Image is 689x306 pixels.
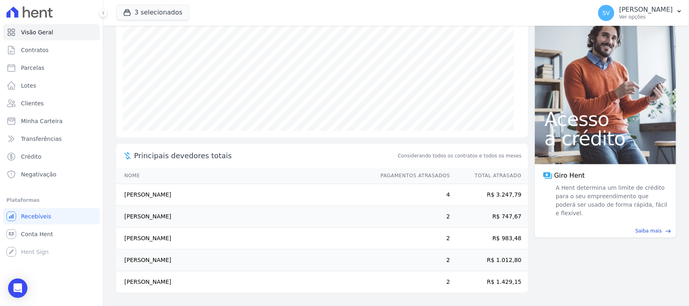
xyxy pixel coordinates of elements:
th: Nome [116,168,373,184]
th: Pagamentos Atrasados [373,168,450,184]
th: Total Atrasado [450,168,528,184]
span: Negativação [21,170,57,178]
span: Parcelas [21,64,44,72]
a: Lotes [3,78,100,94]
td: R$ 983,48 [450,228,528,249]
a: Parcelas [3,60,100,76]
td: [PERSON_NAME] [116,271,373,293]
td: R$ 747,67 [450,206,528,228]
a: Conta Hent [3,226,100,242]
span: Acesso [544,109,666,129]
td: 2 [373,249,450,271]
div: Plataformas [6,195,96,205]
span: Conta Hent [21,230,53,238]
td: [PERSON_NAME] [116,206,373,228]
span: Lotes [21,82,36,90]
span: Giro Hent [554,171,585,180]
span: Considerando todos os contratos e todos os meses [398,152,521,159]
span: Minha Carteira [21,117,63,125]
span: a crédito [544,129,666,148]
td: [PERSON_NAME] [116,184,373,206]
div: Open Intercom Messenger [8,279,27,298]
td: R$ 3.247,79 [450,184,528,206]
a: Minha Carteira [3,113,100,129]
span: SV [603,10,610,16]
a: Transferências [3,131,100,147]
a: Saiba mais east [540,227,671,235]
td: 2 [373,271,450,293]
td: 4 [373,184,450,206]
span: Clientes [21,99,44,107]
a: Clientes [3,95,100,111]
span: Recebíveis [21,212,51,220]
span: Transferências [21,135,62,143]
td: [PERSON_NAME] [116,249,373,271]
button: 3 selecionados [116,5,189,20]
span: Crédito [21,153,42,161]
a: Visão Geral [3,24,100,40]
td: 2 [373,206,450,228]
p: Ver opções [619,14,673,20]
td: 2 [373,228,450,249]
td: R$ 1.429,15 [450,271,528,293]
span: Saiba mais [635,227,662,235]
a: Contratos [3,42,100,58]
p: [PERSON_NAME] [619,6,673,14]
td: [PERSON_NAME] [116,228,373,249]
button: SV [PERSON_NAME] Ver opções [592,2,689,24]
a: Negativação [3,166,100,182]
span: Visão Geral [21,28,53,36]
span: A Hent determina um limite de crédito para o seu empreendimento que poderá ser usado de forma ráp... [554,184,668,218]
td: R$ 1.012,80 [450,249,528,271]
span: east [665,228,671,234]
a: Recebíveis [3,208,100,224]
a: Crédito [3,149,100,165]
span: Principais devedores totais [134,150,396,161]
span: Contratos [21,46,48,54]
